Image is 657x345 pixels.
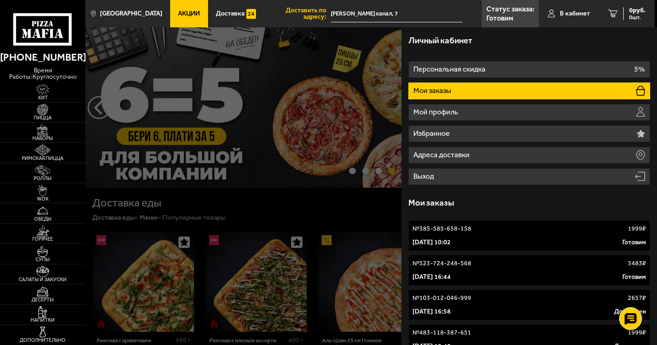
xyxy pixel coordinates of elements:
[628,328,646,337] p: 1999 ₽
[413,87,453,94] p: Мои заказы
[412,224,471,233] p: № 385-585-658-158
[408,255,650,286] a: №523-724-248-5683483₽[DATE] 16:44Готовим
[178,10,200,17] span: Акции
[622,238,646,247] p: Готовим
[629,15,646,20] span: 0 шт.
[331,5,462,22] span: Введенский канал, 7
[331,5,462,22] input: Ваш адрес доставки
[412,259,471,268] p: № 523-724-248-568
[413,151,471,159] p: Адреса доставки
[628,294,646,303] p: 2657 ₽
[412,238,451,247] p: [DATE] 10:02
[413,173,436,180] p: Выход
[622,273,646,282] p: Готовим
[628,259,646,268] p: 3483 ₽
[413,130,452,137] p: Избранное
[408,36,472,45] h3: Личный кабинет
[408,289,650,320] a: №103-012-046-9992657₽[DATE] 16:58Доставлен
[486,5,534,13] p: Статус заказа:
[264,7,331,21] span: Доставить по адресу:
[408,220,650,251] a: №385-585-658-1581999₽[DATE] 10:02Готовим
[628,224,646,233] p: 1999 ₽
[413,108,460,116] p: Мой профиль
[100,10,162,17] span: [GEOGRAPHIC_DATA]
[634,66,645,73] p: 5%
[412,328,471,337] p: № 483-118-387-651
[412,294,471,303] p: № 103-012-046-999
[412,273,451,282] p: [DATE] 16:44
[614,307,646,316] p: Доставлен
[408,199,454,207] h3: Мои заказы
[216,10,245,17] span: Доставка
[413,66,487,73] p: Персональная скидка
[629,7,646,14] span: 0 руб.
[246,9,256,19] img: 15daf4d41897b9f0e9f617042186c801.svg
[486,15,513,22] p: Готовим
[560,10,590,17] span: В кабинет
[412,307,451,316] p: [DATE] 16:58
